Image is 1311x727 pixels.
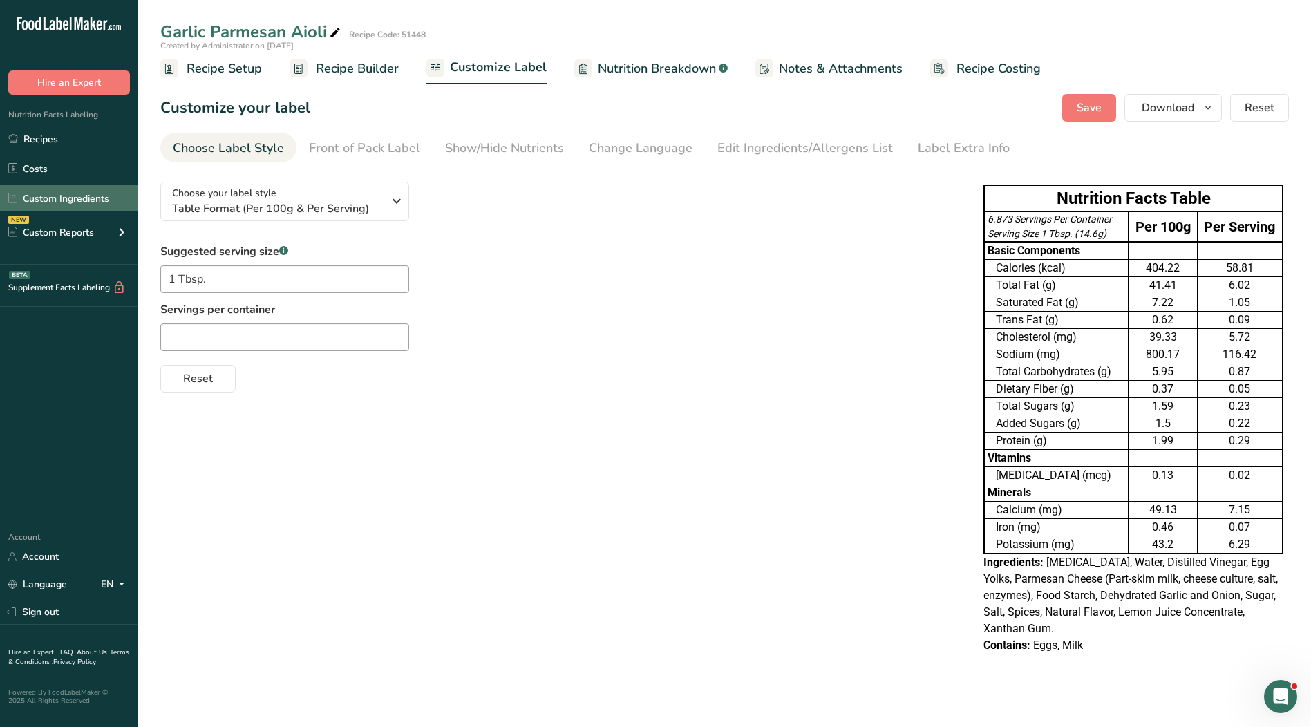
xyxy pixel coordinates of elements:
div: 6.29 [1200,536,1280,553]
td: Total Sugars (g) [984,398,1129,415]
div: 0.22 [1200,415,1280,432]
button: Hire an Expert [8,70,130,95]
td: Sodium (mg) [984,346,1129,363]
a: Recipe Costing [930,53,1041,84]
div: Change Language [589,139,692,158]
div: Show/Hide Nutrients [445,139,564,158]
td: Protein (g) [984,433,1129,450]
td: Vitamins [984,450,1129,467]
div: 0.46 [1132,519,1194,536]
div: Custom Reports [8,225,94,240]
div: NEW [8,216,29,224]
td: Cholesterol (mg) [984,329,1129,346]
span: Recipe Costing [956,59,1041,78]
div: 43.2 [1132,536,1194,553]
td: Per 100g [1129,211,1197,242]
div: Front of Pack Label [309,139,420,158]
div: 1.05 [1200,294,1280,311]
div: 41.41 [1132,277,1194,294]
td: Total Carbohydrates (g) [984,363,1129,381]
span: Table Format (Per 100g & Per Serving) [172,200,383,217]
div: 7.22 [1132,294,1194,311]
div: 0.29 [1200,433,1280,449]
div: 6.02 [1200,277,1280,294]
div: 116.42 [1200,346,1280,363]
div: Powered By FoodLabelMaker © 2025 All Rights Reserved [8,688,130,705]
div: 0.02 [1200,467,1280,484]
div: Garlic Parmesan Aioli [160,19,343,44]
td: Trans Fat (g) [984,312,1129,329]
span: Download [1142,100,1194,116]
button: Reset [1230,94,1289,122]
td: Calories (kcal) [984,260,1129,277]
span: 1 Tbsp. (14.6g) [1041,228,1106,239]
div: 39.33 [1132,329,1194,346]
a: Customize Label [426,52,547,85]
a: Nutrition Breakdown [574,53,728,84]
span: Created by Administrator on [DATE] [160,40,294,51]
td: Potassium (mg) [984,536,1129,554]
div: 0.07 [1200,519,1280,536]
td: Total Fat (g) [984,277,1129,294]
td: Per Serving [1197,211,1283,242]
label: Suggested serving size [160,243,409,260]
div: BETA [9,271,30,279]
div: 7.15 [1200,502,1280,518]
span: Choose your label style [172,186,276,200]
td: Dietary Fiber (g) [984,381,1129,398]
h1: Customize your label [160,97,310,120]
span: Save [1077,100,1102,116]
a: Notes & Attachments [755,53,903,84]
div: 5.72 [1200,329,1280,346]
span: Customize Label [450,58,547,77]
div: 58.81 [1200,260,1280,276]
span: Reset [1245,100,1274,116]
span: Recipe Setup [187,59,262,78]
span: Recipe Builder [316,59,399,78]
span: Reset [183,370,213,387]
td: [MEDICAL_DATA] (mcg) [984,467,1129,484]
div: Label Extra Info [918,139,1010,158]
a: Privacy Policy [53,657,96,667]
div: 800.17 [1132,346,1194,363]
div: Recipe Code: 51448 [349,28,426,41]
span: Notes & Attachments [779,59,903,78]
button: Reset [160,365,236,393]
div: 404.22 [1132,260,1194,276]
td: Basic Components [984,242,1129,260]
span: Eggs, Milk [1033,639,1083,652]
div: 1.99 [1132,433,1194,449]
a: Recipe Setup [160,53,262,84]
div: 5.95 [1132,363,1194,380]
button: Save [1062,94,1116,122]
a: Language [8,572,67,596]
div: EN [101,576,130,593]
div: 0.37 [1132,381,1194,397]
a: Terms & Conditions . [8,648,129,667]
td: Saturated Fat (g) [984,294,1129,312]
span: Ingredients: [983,556,1044,569]
div: Edit Ingredients/Allergens List [717,139,893,158]
div: 0.23 [1200,398,1280,415]
div: 6.873 Servings Per Container [988,212,1125,227]
td: Added Sugars (g) [984,415,1129,433]
th: Nutrition Facts Table [984,185,1283,211]
div: 1.59 [1132,398,1194,415]
span: Contains: [983,639,1030,652]
span: Serving Size [988,228,1039,239]
button: Choose your label style Table Format (Per 100g & Per Serving) [160,182,409,221]
label: Servings per container [160,301,409,318]
button: Download [1124,94,1222,122]
div: 0.13 [1132,467,1194,484]
div: 0.62 [1132,312,1194,328]
div: 0.05 [1200,381,1280,397]
td: Iron (mg) [984,519,1129,536]
div: 49.13 [1132,502,1194,518]
div: Choose Label Style [173,139,284,158]
div: 1.5 [1132,415,1194,432]
div: 0.87 [1200,363,1280,380]
iframe: Intercom live chat [1264,680,1297,713]
a: About Us . [77,648,110,657]
span: [MEDICAL_DATA], Water, Distilled Vinegar, Egg Yolks, Parmesan Cheese (Part-skim milk, cheese cult... [983,556,1278,635]
div: 0.09 [1200,312,1280,328]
